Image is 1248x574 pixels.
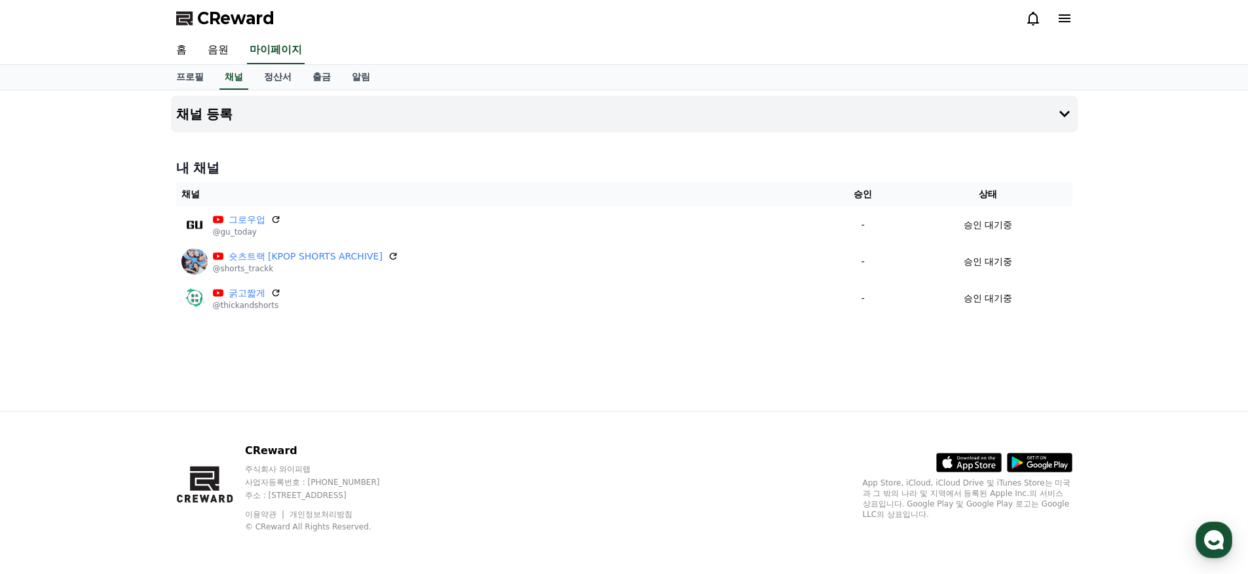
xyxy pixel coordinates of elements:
p: App Store, iCloud, iCloud Drive 및 iTunes Store는 미국과 그 밖의 나라 및 지역에서 등록된 Apple Inc.의 서비스 상표입니다. Goo... [863,478,1072,520]
a: 출금 [302,65,341,90]
a: 채널 [219,65,248,90]
p: 사업자등록번호 : [PHONE_NUMBER] [245,477,405,488]
a: 마이페이지 [247,37,305,64]
th: 승인 [822,182,904,206]
p: 주소 : [STREET_ADDRESS] [245,490,405,501]
a: 음원 [197,37,239,64]
h4: 채널 등록 [176,107,233,121]
a: 정산서 [254,65,302,90]
a: 개인정보처리방침 [290,510,352,519]
p: 승인 대기중 [964,292,1012,305]
p: 승인 대기중 [964,255,1012,269]
a: 그로우업 [229,213,265,227]
a: 이용약관 [245,510,286,519]
p: - [827,292,899,305]
img: 숏츠트랙 [KPOP SHORTS ARCHIVE] [181,248,208,275]
p: 승인 대기중 [964,218,1012,232]
h4: 내 채널 [176,159,1072,177]
span: CReward [197,8,274,29]
th: 채널 [176,182,822,206]
a: 숏츠트랙 [KPOP SHORTS ARCHIVE] [229,250,383,263]
a: 프로필 [166,65,214,90]
p: @gu_today [213,227,281,237]
p: - [827,255,899,269]
p: @shorts_trackk [213,263,398,274]
th: 상태 [904,182,1072,206]
p: CReward [245,443,405,459]
a: 홈 [166,37,197,64]
a: 알림 [341,65,381,90]
button: 채널 등록 [171,96,1078,132]
a: 굵고짧게 [229,286,265,300]
p: © CReward All Rights Reserved. [245,522,405,532]
p: - [827,218,899,232]
p: @thickandshorts [213,300,281,311]
a: CReward [176,8,274,29]
img: 굵고짧게 [181,285,208,311]
p: 주식회사 와이피랩 [245,464,405,474]
img: 그로우업 [181,212,208,238]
